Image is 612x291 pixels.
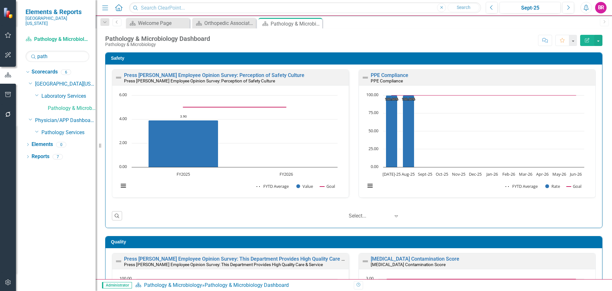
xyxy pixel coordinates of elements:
div: Welcome Page [138,19,188,27]
button: Show FYTD Average [257,183,289,189]
div: » [135,282,349,289]
div: Double-Click to Edit [359,69,596,198]
img: ClearPoint Strategy [3,7,14,19]
text: Dec-25 [469,171,482,177]
path: Aug-25, 100. Rate. [403,95,414,167]
small: [GEOGRAPHIC_DATA][US_STATE] [25,16,89,26]
text: Mar-26 [519,171,532,177]
text: 100.00% [402,97,415,101]
div: Chart. Highcharts interactive chart. [115,92,346,196]
small: Press [PERSON_NAME] Employee Opinion Survey: Perception of Safety Culture [124,78,275,83]
text: 6.00 [119,92,127,97]
div: Orthopedic Associates Dashboard [204,19,254,27]
g: FYTD Average, series 1 of 3. Line with 2 data points. [182,119,185,122]
text: FY2025 [177,171,190,177]
span: Administrator [102,282,132,288]
button: Show Rate [545,183,560,189]
text: 0.00 [119,164,127,169]
text: Jan-26 [486,171,498,177]
img: Not Defined [361,74,369,81]
text: Aug-25 [402,171,415,177]
text: Jun-26 [569,171,582,177]
text: 3.90 [180,114,187,119]
button: View chart menu, Chart [366,181,375,190]
g: Rate, series 2 of 3. Bar series with 12 bars. [386,95,576,167]
path: FY2025, 3.9. Value. [149,120,218,167]
a: Pathology & Microbiology [25,36,89,43]
g: Goal, series 3 of 3. Line with 2 data points. [182,106,288,108]
div: Pathology & Microbiology [105,42,210,47]
div: Sept-25 [502,4,558,12]
button: Show Value [296,183,313,189]
text: May-26 [552,171,566,177]
button: Show Goal [566,183,581,189]
a: Physician/APP Dashboards [35,117,96,124]
text: Nov-25 [452,171,465,177]
g: Value, series 2 of 3. Bar series with 2 bars. [149,95,287,167]
img: Not Defined [115,257,122,265]
svg: Interactive chart [115,92,341,196]
input: Search ClearPoint... [129,2,481,13]
path: Jul-25, 100. Rate. [386,95,397,167]
a: [GEOGRAPHIC_DATA][US_STATE] [35,80,96,88]
a: Press [PERSON_NAME] Employee Opinion Survey: This Department Provides High Quality Care & Service [124,256,363,262]
svg: Interactive chart [362,92,587,196]
text: 0.00 [371,164,378,169]
g: Goal, series 3 of 3. Line with 12 data points. [390,94,577,96]
button: Search [448,3,479,12]
button: Sept-25 [499,2,561,13]
div: Chart. Highcharts interactive chart. [362,92,592,196]
div: 0 [56,142,66,147]
a: Pathology & Microbiology [144,282,202,288]
div: Pathology & Microbiology Dashboard [205,282,289,288]
g: Goal, series 3 of 3. Line with 12 data points. [386,278,577,280]
div: Pathology & Microbiology Dashboard [271,20,321,28]
text: 4.00 [119,116,127,121]
a: Orthopedic Associates Dashboard [194,19,254,27]
div: Pathology & Microbiology Dashboard [105,35,210,42]
text: 100.00% [385,97,398,101]
div: 6 [61,69,71,75]
a: [MEDICAL_DATA] Contamination Score [371,256,459,262]
a: Press [PERSON_NAME] Employee Opinion Survey: Perception of Safety Culture [124,72,304,78]
a: Reports [32,153,49,160]
a: PPE Compliance [371,72,408,78]
h3: Safety [111,56,599,61]
input: Search Below... [25,51,89,62]
text: Oct-25 [436,171,448,177]
a: Pathology Services [41,129,96,136]
img: Not Defined [361,257,369,265]
text: 2.00 [119,140,127,145]
button: View chart menu, Chart [119,181,128,190]
text: 100.00 [120,275,132,281]
text: Sept-25 [418,171,432,177]
text: FY2026 [280,171,293,177]
button: Show Goal [320,183,335,189]
text: Feb-26 [502,171,515,177]
text: 100.00 [366,92,378,97]
span: Search [457,5,470,10]
div: 7 [53,154,63,159]
button: BR [595,2,607,13]
a: Laboratory Services [41,93,96,100]
img: Not Defined [115,74,122,81]
h3: Quality [111,240,599,244]
a: Scorecards [32,68,58,76]
text: 25.00 [368,146,378,151]
a: Welcome Page [127,19,188,27]
small: PPE Compliance [371,78,403,83]
text: 3.00 [366,275,374,281]
small: Press [PERSON_NAME] Employee Opinion Survey: This Department Provides High Quality Care & Service [124,262,323,267]
text: 50.00 [368,128,378,134]
text: [DATE]-25 [382,171,401,177]
span: Elements & Reports [25,8,89,16]
div: Double-Click to Edit [112,69,349,198]
small: [MEDICAL_DATA] Contamination Score [371,262,446,267]
a: Pathology & Microbiology [48,105,96,112]
button: Show FYTD Average [506,183,538,189]
a: Elements [32,141,53,148]
text: 75.00 [368,110,378,115]
text: Apr-26 [536,171,549,177]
